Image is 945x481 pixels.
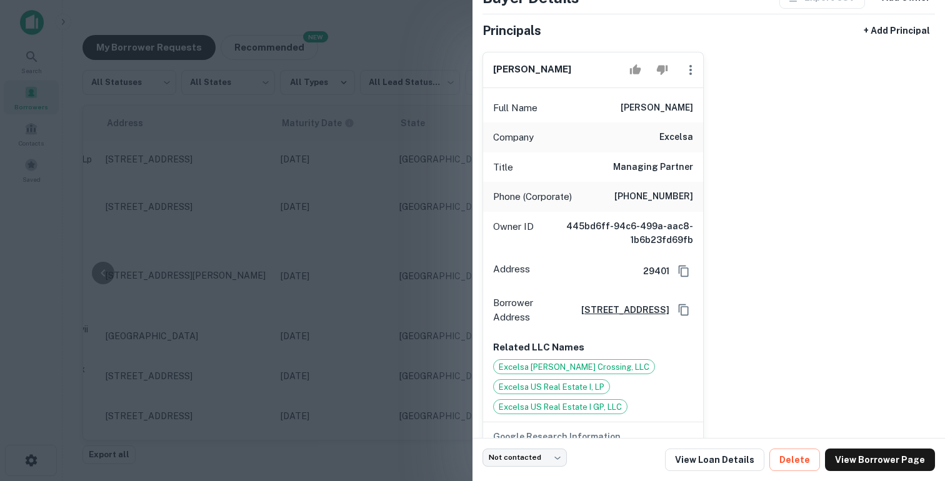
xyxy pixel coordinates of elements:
[493,340,693,355] p: Related LLC Names
[571,303,669,317] a: [STREET_ADDRESS]
[482,449,567,467] div: Not contacted
[494,381,609,394] span: Excelsa US Real Estate I, LP
[493,130,534,145] p: Company
[543,219,693,247] h6: 445bd6ff-94c6-499a-aac8-1b6b23fd69fb
[621,101,693,116] h6: [PERSON_NAME]
[674,300,693,319] button: Copy Address
[665,449,764,471] a: View Loan Details
[493,101,537,116] p: Full Name
[674,262,693,280] button: Copy Address
[493,430,693,444] h6: Google Research Information
[494,401,627,414] span: Excelsa US Real Estate I GP, LLC
[614,189,693,204] h6: [PHONE_NUMBER]
[659,130,693,145] h6: excelsa
[494,361,654,374] span: Excelsa [PERSON_NAME] Crossing, LLC
[493,262,530,280] p: Address
[825,449,935,471] a: View Borrower Page
[882,381,945,441] iframe: Chat Widget
[613,160,693,175] h6: Managing Partner
[624,57,646,82] button: Accept
[493,219,534,247] p: Owner ID
[493,160,513,175] p: Title
[859,19,935,42] button: + Add Principal
[769,449,820,471] button: Delete
[651,57,673,82] button: Reject
[493,295,566,325] p: Borrower Address
[633,264,669,278] h6: 29401
[493,189,572,204] p: Phone (Corporate)
[493,62,571,77] h6: [PERSON_NAME]
[482,21,541,40] h5: Principals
